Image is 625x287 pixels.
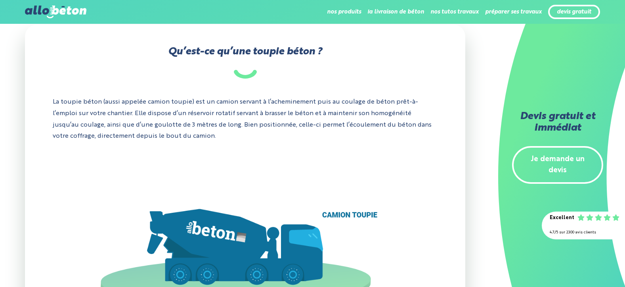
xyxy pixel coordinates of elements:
img: allobéton [25,6,86,18]
a: Je demande un devis [512,146,603,184]
li: la livraison de béton [367,2,424,21]
p: La toupie béton (aussi appelée camion toupie) est un camion servant à l’acheminement puis au coul... [53,91,438,148]
div: 4.7/5 sur 2300 avis clients [550,227,617,239]
h2: Devis gratuit et immédiat [512,111,603,134]
div: Excellent [550,212,574,224]
h3: Qu’est-ce qu’une toupie béton ? [53,46,438,79]
li: nos produits [327,2,361,21]
li: préparer ses travaux [485,2,542,21]
a: devis gratuit [557,9,591,15]
li: nos tutos travaux [430,2,479,21]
